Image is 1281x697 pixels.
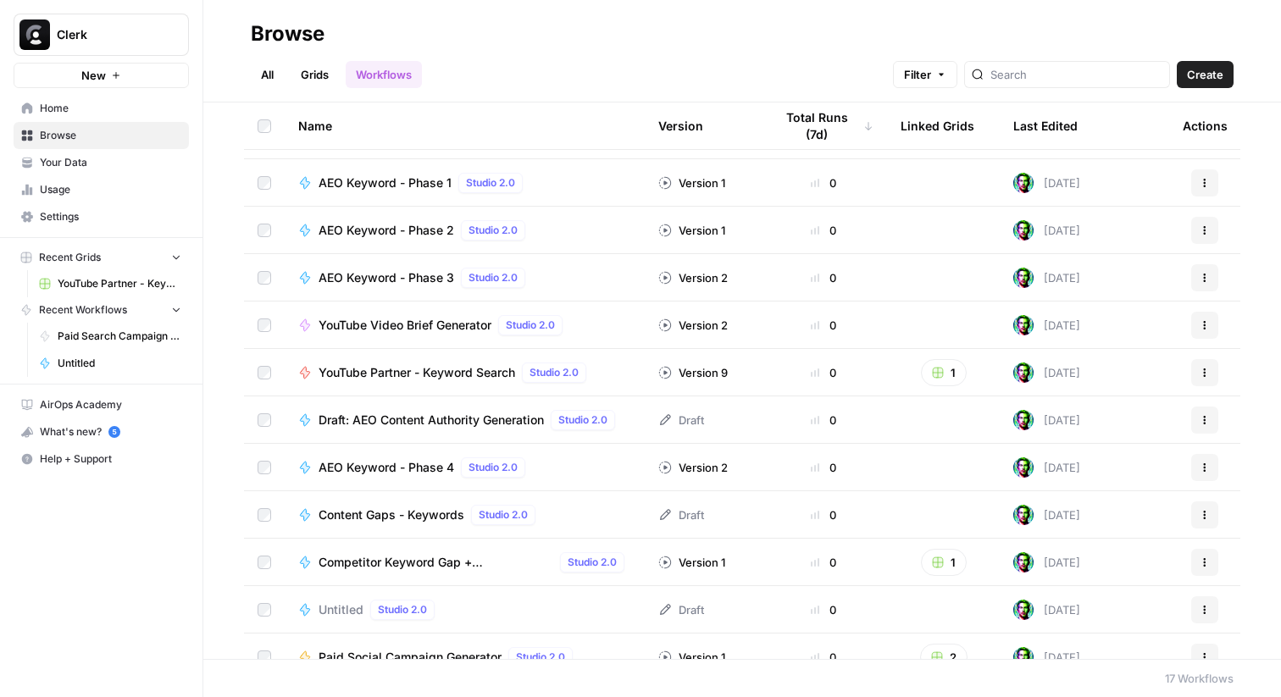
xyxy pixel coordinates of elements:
a: AEO Keyword - Phase 3Studio 2.0 [298,268,631,288]
text: 5 [112,428,116,436]
span: Help + Support [40,451,181,467]
a: All [251,61,284,88]
span: Usage [40,182,181,197]
span: AEO Keyword - Phase 4 [319,459,454,476]
a: Paid Social Campaign GeneratorStudio 2.0 [298,647,631,667]
img: 2ny2lhy5z6ffk8a48et5s81dpqao [1013,457,1034,478]
input: Search [990,66,1162,83]
a: 5 [108,426,120,438]
a: Grids [291,61,339,88]
span: AirOps Academy [40,397,181,412]
a: Your Data [14,149,189,176]
div: Version 9 [658,364,728,381]
div: [DATE] [1013,268,1080,288]
a: AEO Keyword - Phase 1Studio 2.0 [298,173,631,193]
a: Home [14,95,189,122]
span: Competitor Keyword Gap + Underperforming Keyword Analysis [319,554,553,571]
div: [DATE] [1013,315,1080,335]
div: [DATE] [1013,173,1080,193]
span: Untitled [319,601,363,618]
img: 2ny2lhy5z6ffk8a48et5s81dpqao [1013,173,1034,193]
span: Untitled [58,356,181,371]
button: 2 [920,644,968,671]
div: Draft [658,506,704,523]
button: Workspace: Clerk [14,14,189,56]
span: Studio 2.0 [469,223,518,238]
a: AirOps Academy [14,391,189,418]
div: Version 2 [658,459,728,476]
img: 2ny2lhy5z6ffk8a48et5s81dpqao [1013,410,1034,430]
button: Recent Grids [14,245,189,270]
img: 2ny2lhy5z6ffk8a48et5s81dpqao [1013,220,1034,241]
div: 0 [774,601,873,618]
a: YouTube Video Brief GeneratorStudio 2.0 [298,315,631,335]
div: Version 1 [658,649,725,666]
span: YouTube Video Brief Generator [319,317,491,334]
a: Workflows [346,61,422,88]
span: Filter [904,66,931,83]
div: 17 Workflows [1165,670,1234,687]
span: Paid Search Campaign Planning [58,329,181,344]
div: [DATE] [1013,600,1080,620]
span: Studio 2.0 [506,318,555,333]
a: Browse [14,122,189,149]
div: Total Runs (7d) [774,102,873,149]
button: Recent Workflows [14,297,189,323]
div: Version 1 [658,554,725,571]
button: What's new? 5 [14,418,189,445]
a: Draft: AEO Content Authority GenerationStudio 2.0 [298,410,631,430]
div: [DATE] [1013,457,1080,478]
div: Version 2 [658,317,728,334]
span: Studio 2.0 [466,175,515,191]
div: Actions [1183,102,1228,149]
div: 0 [774,269,873,286]
span: Your Data [40,155,181,170]
a: Usage [14,176,189,203]
img: 2ny2lhy5z6ffk8a48et5s81dpqao [1013,600,1034,620]
span: Create [1187,66,1223,83]
div: 0 [774,649,873,666]
img: Clerk Logo [19,19,50,50]
a: AEO Keyword - Phase 2Studio 2.0 [298,220,631,241]
div: 0 [774,174,873,191]
span: New [81,67,106,84]
div: [DATE] [1013,362,1080,383]
div: [DATE] [1013,647,1080,667]
img: 2ny2lhy5z6ffk8a48et5s81dpqao [1013,505,1034,525]
span: Studio 2.0 [378,602,427,617]
div: [DATE] [1013,220,1080,241]
span: Draft: AEO Content Authority Generation [319,412,544,429]
span: Browse [40,128,181,143]
div: 0 [774,222,873,239]
div: [DATE] [1013,505,1080,525]
div: Draft [658,601,704,618]
div: Draft [658,412,704,429]
div: What's new? [14,419,188,445]
a: AEO Keyword - Phase 4Studio 2.0 [298,457,631,478]
div: Last Edited [1013,102,1078,149]
a: Content Gaps - KeywordsStudio 2.0 [298,505,631,525]
div: Version 2 [658,269,728,286]
span: Clerk [57,26,159,43]
span: Studio 2.0 [469,460,518,475]
a: Paid Search Campaign Planning [31,323,189,350]
img: 2ny2lhy5z6ffk8a48et5s81dpqao [1013,268,1034,288]
a: YouTube Partner - Keyword SearchStudio 2.0 [298,362,631,383]
div: Version 1 [658,222,725,239]
span: Settings [40,209,181,224]
img: 2ny2lhy5z6ffk8a48et5s81dpqao [1013,552,1034,573]
span: AEO Keyword - Phase 3 [319,269,454,286]
span: Recent Workflows [39,302,127,318]
div: Name [298,102,631,149]
span: YouTube Partner - Keyword Search [319,364,515,381]
div: Linked Grids [901,102,974,149]
div: Version [658,102,703,149]
div: 0 [774,364,873,381]
span: YouTube Partner - Keyword Search Grid (1) [58,276,181,291]
button: Help + Support [14,445,189,473]
span: Studio 2.0 [558,412,607,428]
div: 0 [774,317,873,334]
div: Browse [251,20,324,47]
div: 0 [774,554,873,571]
img: 2ny2lhy5z6ffk8a48et5s81dpqao [1013,647,1034,667]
